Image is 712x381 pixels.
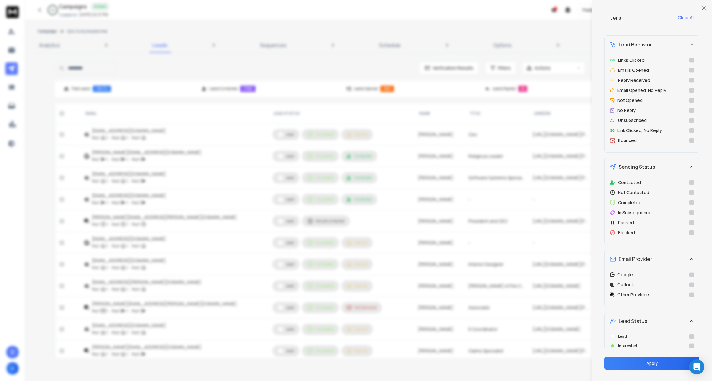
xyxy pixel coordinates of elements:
[618,57,645,63] p: Links Clicked
[617,87,666,93] p: Email Opened, No Reply
[605,250,699,268] button: Email Provider
[619,163,655,171] span: Sending Status
[618,67,649,73] p: Emails Opened
[618,117,647,124] p: Unsubscribed
[618,77,650,83] p: Reply Received
[617,107,636,114] p: No Reply
[605,312,699,330] button: Lead Status
[619,255,652,263] span: Email Provider
[605,36,699,53] button: Lead Behavior
[618,137,637,144] p: Bounced
[618,334,627,339] p: Lead
[689,359,704,374] div: Open Intercom Messenger
[619,41,652,48] span: Lead Behavior
[673,11,699,24] button: Clear All
[617,272,633,278] p: Google
[618,179,641,186] p: Contacted
[618,230,635,236] p: Blocked
[617,292,651,298] p: Other Providers
[617,127,662,134] p: Link Clicked, No Reply
[618,209,651,216] p: In Subsequence
[618,343,637,348] p: Interested
[605,53,699,152] div: Lead Behavior
[618,199,641,206] p: Completed
[617,97,643,103] p: Not Opened
[604,13,621,22] h2: Filters
[618,220,634,226] p: Paused
[605,268,699,307] div: Email Provider
[605,158,699,176] button: Sending Status
[605,176,699,245] div: Sending Status
[617,282,634,288] p: Outlook
[619,317,647,325] span: Lead Status
[618,189,649,196] p: Not Contacted
[604,357,699,370] button: Apply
